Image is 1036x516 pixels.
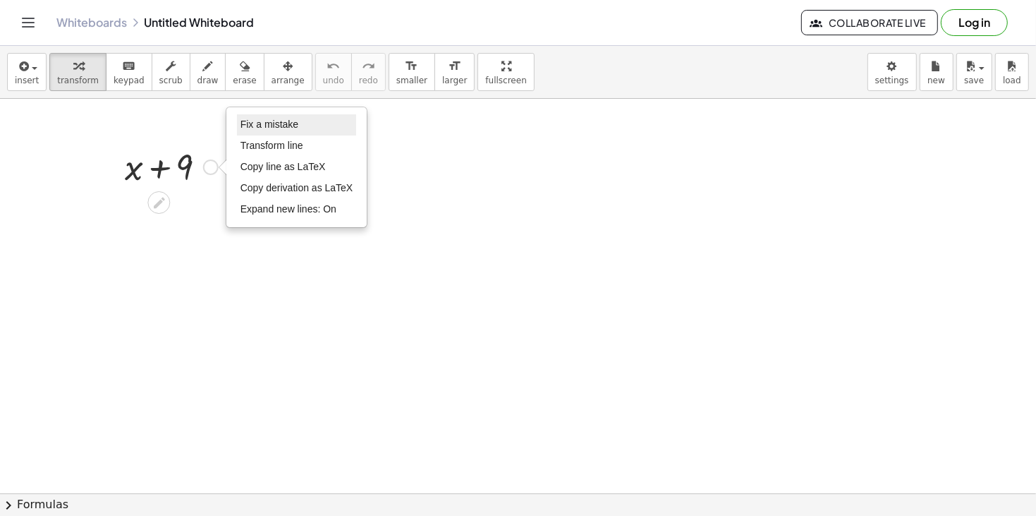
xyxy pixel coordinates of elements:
button: settings [867,53,917,91]
button: Collaborate Live [801,10,938,35]
span: load [1003,76,1021,85]
span: Expand new lines: On [240,203,336,215]
span: transform [57,76,99,85]
i: redo [362,58,375,75]
button: undoundo [315,53,352,91]
button: keyboardkeypad [106,53,152,91]
span: redo [359,76,378,85]
span: Collaborate Live [813,16,926,29]
span: Transform line [240,140,303,151]
button: Toggle navigation [17,11,39,34]
button: draw [190,53,226,91]
span: settings [875,76,909,85]
span: save [964,76,984,85]
a: Whiteboards [56,16,127,30]
button: scrub [152,53,190,91]
span: arrange [272,76,305,85]
span: fullscreen [485,76,526,85]
span: Copy line as LaTeX [240,161,326,172]
button: fullscreen [477,53,534,91]
div: Edit math [147,191,170,214]
i: keyboard [122,58,135,75]
button: erase [225,53,264,91]
span: erase [233,76,256,85]
button: arrange [264,53,312,91]
button: transform [49,53,106,91]
span: Copy derivation as LaTeX [240,182,353,193]
span: smaller [396,76,427,85]
button: save [956,53,992,91]
button: format_sizesmaller [389,53,435,91]
i: format_size [448,58,461,75]
i: undo [327,58,340,75]
button: load [995,53,1029,91]
span: new [927,76,945,85]
span: insert [15,76,39,85]
button: Log in [941,9,1008,36]
span: keypad [114,76,145,85]
button: new [920,53,953,91]
i: format_size [405,58,418,75]
span: draw [197,76,219,85]
button: format_sizelarger [434,53,475,91]
span: undo [323,76,344,85]
button: insert [7,53,47,91]
span: larger [442,76,467,85]
span: scrub [159,76,183,85]
span: Fix a mistake [240,119,298,130]
button: redoredo [351,53,386,91]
